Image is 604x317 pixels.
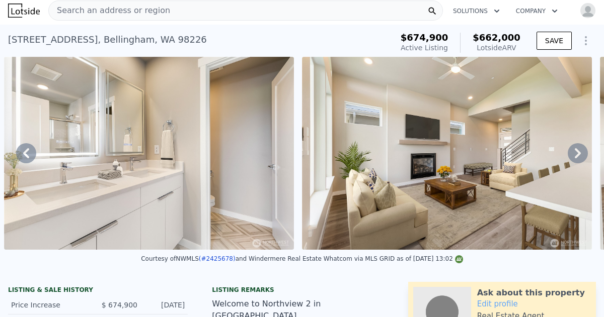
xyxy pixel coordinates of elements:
[8,4,40,18] img: Lotside
[455,255,463,263] img: NWMLS Logo
[11,300,90,310] div: Price Increase
[508,2,566,20] button: Company
[102,301,137,309] span: $ 674,900
[199,255,236,262] a: (#2425678)
[145,300,185,310] div: [DATE]
[8,33,207,47] div: [STREET_ADDRESS] , Bellingham , WA 98226
[537,32,572,50] button: SAVE
[473,43,520,53] div: Lotside ARV
[49,5,170,17] span: Search an address or region
[580,3,596,19] img: avatar
[576,31,596,51] button: Show Options
[141,255,463,262] div: Courtesy of NWMLS and Windermere Real Estate Whatcom via MLS GRID as of [DATE] 13:02
[8,286,188,296] div: LISTING & SALE HISTORY
[401,44,448,52] span: Active Listing
[4,57,294,250] img: Sale: 167572623 Parcel: 102775193
[212,286,392,294] div: Listing remarks
[445,2,508,20] button: Solutions
[477,287,585,299] div: Ask about this property
[401,32,448,43] span: $674,900
[477,299,518,308] a: Edit profile
[473,32,520,43] span: $662,000
[302,57,592,250] img: Sale: 167572623 Parcel: 102775193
